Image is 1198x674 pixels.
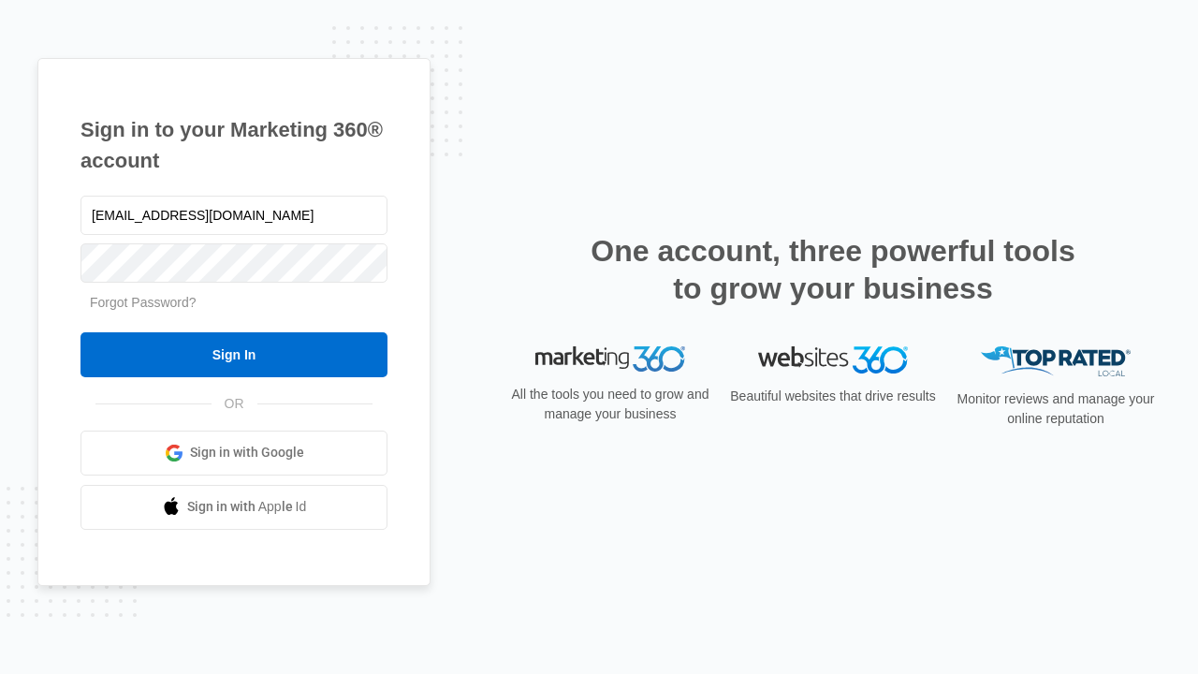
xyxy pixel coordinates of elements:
[80,431,387,476] a: Sign in with Google
[187,497,307,517] span: Sign in with Apple Id
[80,332,387,377] input: Sign In
[505,385,715,424] p: All the tools you need to grow and manage your business
[90,295,197,310] a: Forgot Password?
[80,485,387,530] a: Sign in with Apple Id
[80,114,387,176] h1: Sign in to your Marketing 360® account
[80,196,387,235] input: Email
[190,443,304,462] span: Sign in with Google
[728,387,938,406] p: Beautiful websites that drive results
[951,389,1161,429] p: Monitor reviews and manage your online reputation
[535,346,685,373] img: Marketing 360
[212,394,257,414] span: OR
[585,232,1081,307] h2: One account, three powerful tools to grow your business
[758,346,908,374] img: Websites 360
[981,346,1131,377] img: Top Rated Local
